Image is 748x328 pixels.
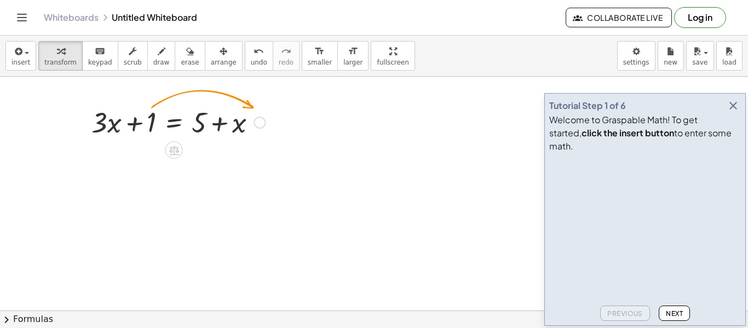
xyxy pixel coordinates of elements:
[38,41,83,71] button: transform
[686,41,714,71] button: save
[549,113,741,153] div: Welcome to Graspable Math! To get started, to enter some math.
[175,41,205,71] button: erase
[211,59,237,66] span: arrange
[118,41,148,71] button: scrub
[254,45,264,58] i: undo
[566,8,672,27] button: Collaborate Live
[153,59,170,66] span: draw
[337,41,369,71] button: format_sizelarger
[5,41,36,71] button: insert
[377,59,408,66] span: fullscreen
[658,41,684,71] button: new
[251,59,267,66] span: undo
[273,41,300,71] button: redoredo
[722,59,737,66] span: load
[88,59,112,66] span: keypad
[582,127,674,139] b: click the insert button
[44,59,77,66] span: transform
[314,45,325,58] i: format_size
[165,141,183,159] div: Apply the same math to both sides of the equation
[692,59,707,66] span: save
[95,45,105,58] i: keyboard
[666,309,683,318] span: Next
[124,59,142,66] span: scrub
[302,41,338,71] button: format_sizesmaller
[181,59,199,66] span: erase
[279,59,294,66] span: redo
[82,41,118,71] button: keyboardkeypad
[343,59,363,66] span: larger
[659,306,690,321] button: Next
[623,59,649,66] span: settings
[575,13,663,22] span: Collaborate Live
[549,99,626,112] div: Tutorial Step 1 of 6
[147,41,176,71] button: draw
[716,41,743,71] button: load
[348,45,358,58] i: format_size
[44,12,99,23] a: Whiteboards
[674,7,726,28] button: Log in
[664,59,677,66] span: new
[308,59,332,66] span: smaller
[245,41,273,71] button: undoundo
[617,41,655,71] button: settings
[13,9,31,26] button: Toggle navigation
[11,59,30,66] span: insert
[371,41,415,71] button: fullscreen
[205,41,243,71] button: arrange
[281,45,291,58] i: redo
